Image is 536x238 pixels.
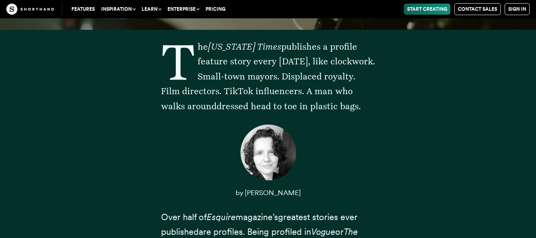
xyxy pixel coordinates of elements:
span: The publishes a profile feature story every [DATE], like clockwork. Small-town mayors. Displaced ... [161,41,375,111]
span: Over half of magazine’s [161,212,278,222]
a: Sign in [505,3,530,15]
em: Vogue [311,226,335,237]
em: [US_STATE] Times [208,41,281,52]
a: Pricing [202,4,229,15]
span: . [359,101,361,111]
a: dressed head to toe in plastic bags [217,101,359,111]
button: Learn [138,4,164,15]
button: Inspiration [98,4,138,15]
a: Start Creating [404,4,450,15]
a: greatest stories ever published [161,212,357,237]
img: The Craft [6,4,54,15]
a: Features [68,4,98,15]
span: by [PERSON_NAME] [236,188,301,197]
a: Contact Sales [454,3,501,15]
img: Picture of the author, Corinna Keefe [238,123,298,183]
em: Esquire [207,212,236,222]
button: Enterprise [164,4,202,15]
